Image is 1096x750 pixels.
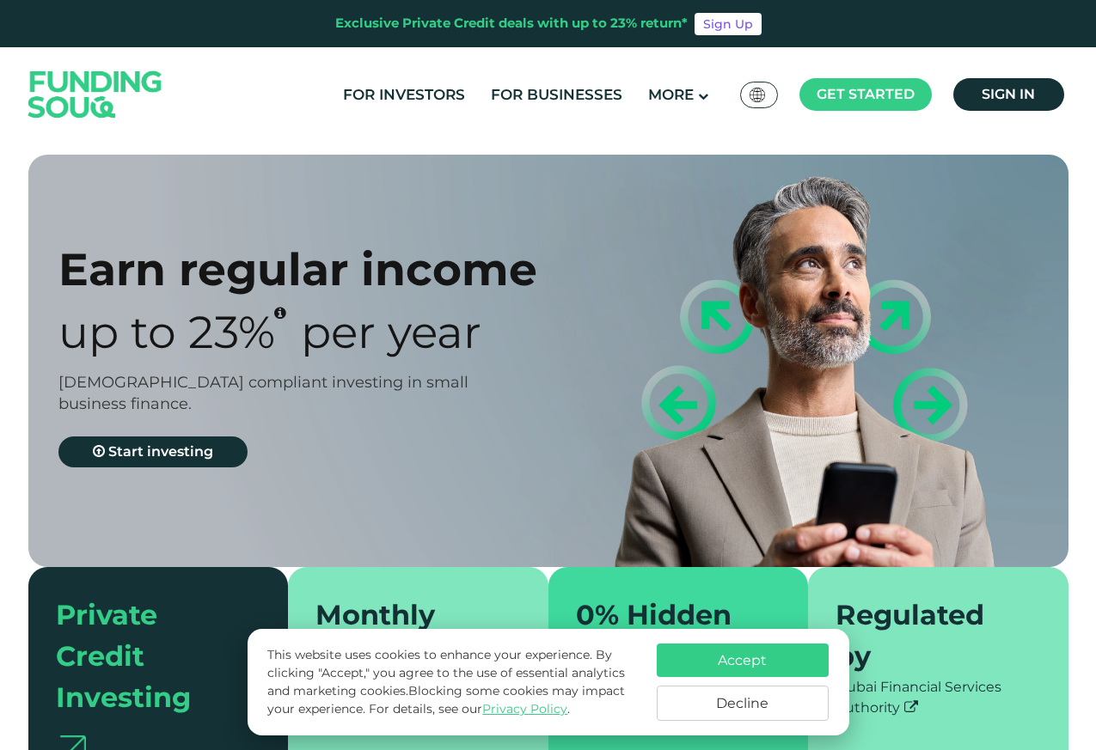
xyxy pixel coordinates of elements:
span: Blocking some cookies may impact your experience. [267,683,625,716]
div: Dubai Financial Services Authority [836,677,1041,718]
div: Monthly repayments [315,595,500,677]
div: Earn regular income [58,242,579,296]
a: Privacy Policy [482,701,567,716]
span: Per Year [301,305,481,359]
a: Sign in [953,78,1064,111]
span: Get started [817,86,915,102]
span: For details, see our . [369,701,570,716]
span: Sign in [982,86,1035,102]
a: For Investors [339,81,469,109]
a: For Businesses [487,81,627,109]
button: Decline [657,686,829,721]
div: Regulated by [836,595,1020,677]
a: Start investing [58,436,248,467]
button: Accept [657,643,829,677]
p: This website uses cookies to enhance your experience. By clicking "Accept," you agree to the use ... [267,646,639,718]
span: Start investing [108,443,213,460]
span: [DEMOGRAPHIC_DATA] compliant investing in small business finance. [58,373,468,413]
i: 23% IRR (expected) ~ 15% Net yield (expected) [274,306,286,320]
span: Up to 23% [58,305,275,359]
img: SA Flag [750,88,765,102]
img: Logo [11,51,180,137]
div: Exclusive Private Credit deals with up to 23% return* [335,14,688,34]
a: Sign Up [695,13,762,35]
div: Private Credit Investing [56,595,241,718]
div: 0% Hidden Fees [576,595,761,677]
span: More [648,86,694,103]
